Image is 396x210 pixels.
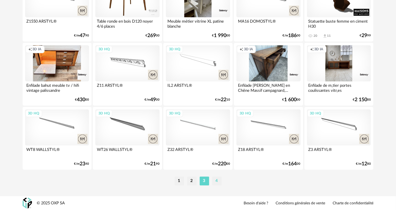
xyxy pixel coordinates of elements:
a: Creation icon 3D IA Enfilade [PERSON_NAME] en Chêne Massif campagnard,... €1 60000 [234,43,303,106]
div: Statuette buste femme en ciment H30 [307,17,371,30]
div: €/m 40 [74,162,89,166]
div: 3D HQ [96,110,113,118]
li: 4 [212,177,222,185]
div: € 00 [212,34,230,38]
div: €/m 00 [145,98,160,102]
div: €/m 00 [283,34,301,38]
div: Enfilade bahut meuble tv / hifi vintage palissandre [25,81,89,94]
span: 12 [362,162,367,166]
span: 47 [80,34,85,38]
a: 3D HQ WT26 WALLSTYL® €/m2190 [93,107,162,170]
div: WT8 WALLSTYL® [25,146,89,158]
span: 1 600 [284,98,297,102]
a: Creation icon 3D IA Enfilade de m‚tier portes coulissantes vitr‚es €2 15000 [304,43,374,106]
div: MA16 DOMOSTYL® [236,17,301,30]
div: Z32 ARSTYL® [166,146,230,158]
div: €/m 90 [74,34,89,38]
span: 430 [77,98,85,102]
div: © 2025 OXP SA [37,201,65,206]
span: Creation icon [240,47,243,52]
div: IL2 ARSTYL® [166,81,230,94]
a: Conditions générales de vente [276,201,325,206]
span: 21 [150,162,156,166]
div: Enfilade [PERSON_NAME] en Chêne Massif campagnard,... [236,81,301,94]
a: 3D HQ Z32 ARSTYL® €/m22000 [163,107,233,170]
div: 3D HQ [25,110,42,118]
div: €/m 10 [215,98,230,102]
div: €/m 00 [283,162,301,166]
div: 3D HQ [307,110,324,118]
div: 3D HQ [166,46,183,53]
span: 49 [150,98,156,102]
span: 164 [288,162,297,166]
span: 186 [288,34,297,38]
div: Z3 ARSTYL® [307,146,371,158]
span: 269 [147,34,156,38]
span: 2 150 [355,98,367,102]
a: 3D HQ Z11 ARSTYL® €/m4900 [93,43,162,106]
span: 1 990 [214,34,226,38]
div: € 00 [75,98,89,102]
div: 3D HQ [166,110,183,118]
span: Creation icon [28,47,32,52]
span: 220 [218,162,226,166]
a: Besoin d'aide ? [244,201,268,206]
span: Download icon [323,34,327,38]
li: 3 [200,177,209,185]
div: Enfilade de m‚tier portes coulissantes vitr‚es [307,81,371,94]
div: Z11 ARSTYL® [95,81,160,94]
a: 3D HQ Z18 ARSTYL® €/m16400 [234,107,303,170]
a: Charte de confidentialité [333,201,374,206]
span: 22 [221,98,226,102]
div: Z18 ARSTYL® [236,146,301,158]
span: Creation icon [310,47,314,52]
img: OXP [23,198,32,209]
span: 29 [362,34,367,38]
div: 11 [327,34,331,38]
div: WT26 WALLSTYL® [95,146,160,158]
div: €/m 90 [145,162,160,166]
div: €/m 00 [212,162,230,166]
div: Z1550 ARSTYL® [25,17,89,30]
div: € 00 [145,34,160,38]
span: 3D IA [33,47,42,52]
a: 3D HQ WT8 WALLSTYL® €/m2340 [23,107,92,170]
div: Meuble métier vitrine XL patine blanche [166,17,230,30]
div: Table ronde en bois D120 noyer 4/6 places [95,17,160,30]
li: 2 [187,177,197,185]
span: 23 [80,162,85,166]
div: € 00 [353,98,371,102]
span: 3D IA [314,47,324,52]
span: 3D IA [244,47,253,52]
div: € 00 [282,98,301,102]
div: €/m 80 [356,162,371,166]
div: € 99 [360,34,371,38]
a: 3D HQ Z3 ARSTYL® €/m1280 [304,107,374,170]
li: 1 [175,177,184,185]
div: 20 [314,34,318,38]
div: 3D HQ [96,46,113,53]
a: Creation icon 3D IA Enfilade bahut meuble tv / hifi vintage palissandre €43000 [23,43,92,106]
div: 3D HQ [237,110,254,118]
a: 3D HQ IL2 ARSTYL® €/m2210 [163,43,233,106]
